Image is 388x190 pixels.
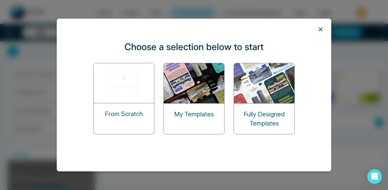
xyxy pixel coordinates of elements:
[94,63,155,103] img: start-from-scratch.png
[367,169,382,184] div: Open Intercom Messenger
[174,110,214,119] p: My Templates
[105,109,143,119] p: From Scratch
[234,63,295,103] img: designed-templates.png
[124,40,264,54] p: Choose a selection below to start
[164,63,225,103] img: my-templates.png
[234,110,294,128] p: Fully Designed Templates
